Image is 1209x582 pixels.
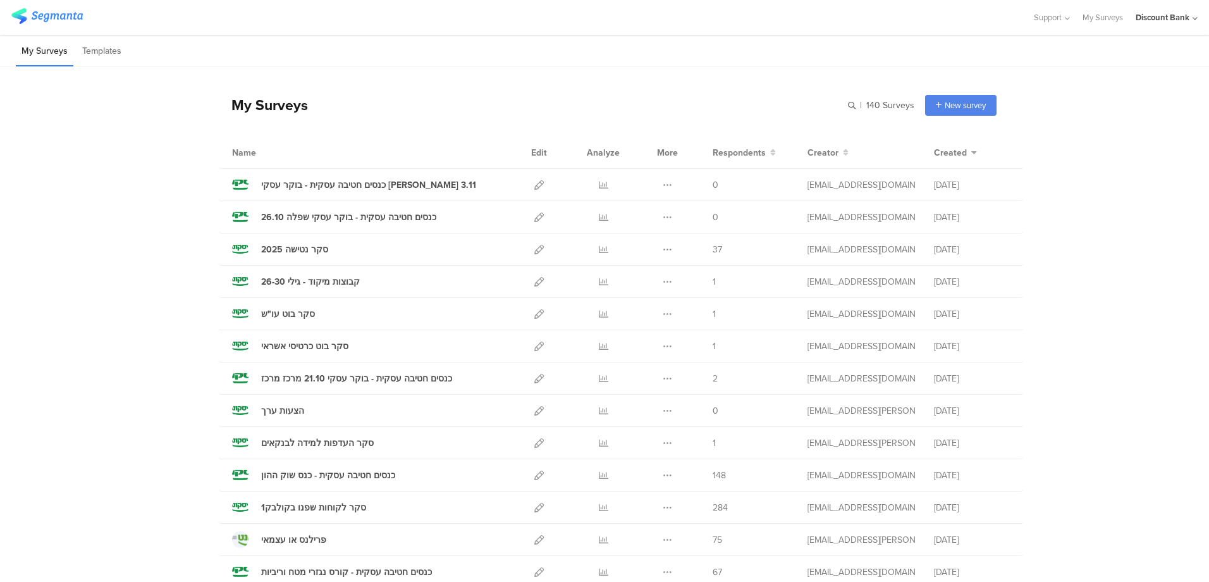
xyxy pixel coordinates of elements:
[807,146,838,159] span: Creator
[261,533,326,547] div: פרילנס או עצמאי
[934,178,1010,192] div: [DATE]
[261,340,348,353] div: סקר בוט כרטיסי אשראי
[1034,11,1062,23] span: Support
[232,146,308,159] div: Name
[713,146,776,159] button: Respondents
[934,533,1010,547] div: [DATE]
[261,501,366,514] div: סקר לקוחות שפנו בקולבק1
[807,566,915,579] div: anat.gilad@dbank.co.il
[713,178,718,192] span: 0
[713,404,718,418] span: 0
[713,211,718,224] span: 0
[1136,11,1189,23] div: Discount Bank
[934,501,1010,514] div: [DATE]
[807,340,915,353] div: eden.nabet@dbank.co.il
[713,340,716,353] span: 1
[713,533,722,547] span: 75
[261,469,395,482] div: כנסים חטיבה עסקית - כנס שוק ההון
[934,436,1010,450] div: [DATE]
[934,211,1010,224] div: [DATE]
[934,275,1010,288] div: [DATE]
[261,404,304,418] div: הצעות ערך
[713,436,716,450] span: 1
[261,178,476,192] div: כנסים חטיבה עסקית - בוקר עסקי שרון 3.11
[232,467,395,483] a: כנסים חטיבה עסקית - כנס שוק ההון
[934,243,1010,256] div: [DATE]
[261,243,328,256] div: 2025 סקר נטישה
[713,307,716,321] span: 1
[584,137,622,168] div: Analyze
[807,275,915,288] div: anat.gilad@dbank.co.il
[713,243,722,256] span: 37
[934,566,1010,579] div: [DATE]
[232,209,436,225] a: כנסים חטיבה עסקית - בוקר עסקי שפלה 26.10
[713,469,726,482] span: 148
[261,372,452,385] div: כנסים חטיבה עסקית - בוקר עסקי 21.10 מרכז מרכז
[713,275,716,288] span: 1
[261,436,374,450] div: סקר העדפות למידה לבנקאים
[261,307,315,321] div: סקר בוט עו"ש
[934,340,1010,353] div: [DATE]
[11,8,83,24] img: segmanta logo
[261,566,432,579] div: כנסים חטיבה עסקית - קורס נגזרי מטח וריביות
[232,306,315,322] a: סקר בוט עו"ש
[713,372,718,385] span: 2
[945,99,986,111] span: New survey
[807,436,915,450] div: hofit.refael@dbank.co.il
[807,243,915,256] div: anat.gilad@dbank.co.il
[261,275,360,288] div: קבוצות מיקוד - גילי 26-30
[807,404,915,418] div: hofit.refael@dbank.co.il
[232,370,452,387] a: כנסים חטיבה עסקית - בוקר עסקי 21.10 מרכז מרכז
[77,37,127,66] li: Templates
[654,137,681,168] div: More
[232,499,366,516] a: סקר לקוחות שפנו בקולבק1
[713,566,722,579] span: 67
[807,146,849,159] button: Creator
[232,176,476,193] a: כנסים חטיבה עסקית - בוקר עסקי [PERSON_NAME] 3.11
[525,137,553,168] div: Edit
[934,404,1010,418] div: [DATE]
[232,402,304,419] a: הצעות ערך
[713,501,728,514] span: 284
[934,307,1010,321] div: [DATE]
[232,564,432,580] a: כנסים חטיבה עסקית - קורס נגזרי מטח וריביות
[858,99,864,112] span: |
[16,37,73,66] li: My Surveys
[807,211,915,224] div: anat.gilad@dbank.co.il
[232,241,328,257] a: 2025 סקר נטישה
[232,338,348,354] a: סקר בוט כרטיסי אשראי
[713,146,766,159] span: Respondents
[807,178,915,192] div: anat.gilad@dbank.co.il
[232,273,360,290] a: קבוצות מיקוד - גילי 26-30
[232,531,326,548] a: פרילנס או עצמאי
[934,146,977,159] button: Created
[219,94,308,116] div: My Surveys
[807,501,915,514] div: eden.nabet@dbank.co.il
[866,99,914,112] span: 140 Surveys
[934,469,1010,482] div: [DATE]
[934,146,967,159] span: Created
[807,372,915,385] div: anat.gilad@dbank.co.il
[807,307,915,321] div: eden.nabet@dbank.co.il
[934,372,1010,385] div: [DATE]
[261,211,436,224] div: כנסים חטיבה עסקית - בוקר עסקי שפלה 26.10
[807,469,915,482] div: anat.gilad@dbank.co.il
[807,533,915,547] div: hofit.refael@dbank.co.il
[232,435,374,451] a: סקר העדפות למידה לבנקאים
